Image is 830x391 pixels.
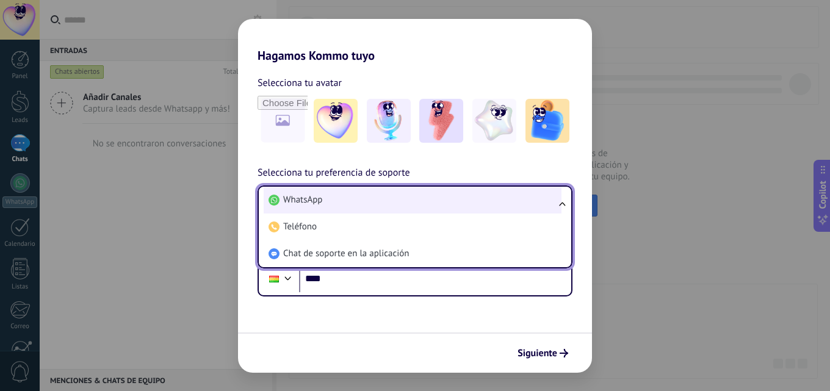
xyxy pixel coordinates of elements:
[518,349,557,357] span: Siguiente
[314,99,358,143] img: -1.jpeg
[512,343,574,364] button: Siguiente
[283,248,409,260] span: Chat de soporte en la aplicación
[367,99,411,143] img: -2.jpeg
[238,19,592,63] h2: Hagamos Kommo tuyo
[258,75,342,91] span: Selecciona tu avatar
[283,221,317,233] span: Teléfono
[419,99,463,143] img: -3.jpeg
[258,165,410,181] span: Selecciona tu preferencia de soporte
[472,99,516,143] img: -4.jpeg
[262,266,286,292] div: Bolivia: + 591
[283,194,322,206] span: WhatsApp
[525,99,569,143] img: -5.jpeg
